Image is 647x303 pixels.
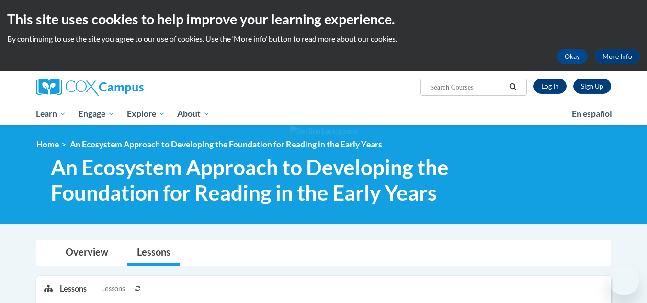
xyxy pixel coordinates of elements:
[70,139,382,149] span: An Ecosystem Approach to Developing the Foundation for Reading in the Early Years
[30,103,73,125] a: Learn
[127,240,180,266] a: Lessons
[595,49,640,64] a: More Info
[127,108,165,120] span: Explore
[506,81,520,93] button: Search
[573,79,611,94] a: Register
[51,155,478,205] span: An Ecosystem Approach to Developing the Foundation for Reading in the Early Years
[7,10,640,29] h2: This site uses cookies to help improve your learning experience.
[60,283,87,294] p: Lessons
[7,34,640,44] p: By continuing to use the site you agree to our use of cookies. Use the ‘More info’ button to read...
[290,126,358,136] img: Section background
[566,104,618,124] a: En español
[56,240,118,266] a: Overview
[36,139,59,149] a: Home
[533,79,567,94] a: Log In
[72,103,121,125] a: Engage
[609,265,639,295] iframe: Button to launch messaging window
[22,103,625,125] div: Main menu
[36,79,144,96] img: Cox Campus
[36,79,218,96] a: Cox Campus
[429,81,506,93] input: Search Courses
[101,283,125,294] span: Lessons
[121,103,171,125] a: Explore
[557,49,588,64] button: Okay
[171,103,216,125] a: About
[36,108,66,120] span: Learn
[572,109,612,119] span: En español
[177,108,210,120] span: About
[79,108,114,120] span: Engage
